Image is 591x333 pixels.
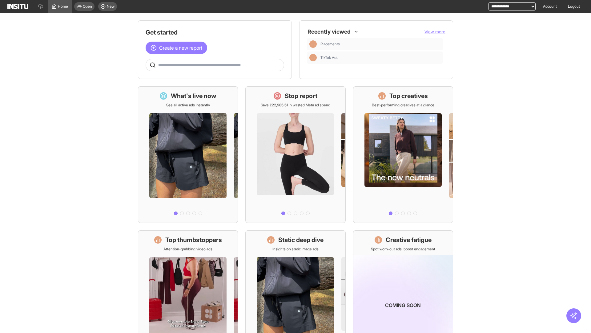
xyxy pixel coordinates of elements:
img: Logo [7,4,28,9]
p: Attention-grabbing video ads [163,247,212,252]
h1: Static deep dive [278,236,324,244]
a: Top creativesBest-performing creatives at a glance [353,86,453,223]
h1: Top creatives [389,92,428,100]
a: What's live nowSee all active ads instantly [138,86,238,223]
p: Save £22,985.51 in wasted Meta ad spend [261,103,330,108]
h1: Top thumbstoppers [165,236,222,244]
h1: Stop report [285,92,317,100]
div: Insights [309,54,317,61]
span: Placements [320,42,440,47]
a: Stop reportSave £22,985.51 in wasted Meta ad spend [245,86,345,223]
span: View more [424,29,445,34]
span: New [107,4,115,9]
button: View more [424,29,445,35]
p: Best-performing creatives at a glance [372,103,434,108]
span: TikTok Ads [320,55,440,60]
h1: What's live now [171,92,216,100]
div: Insights [309,40,317,48]
span: Create a new report [159,44,202,51]
h1: Get started [146,28,284,37]
button: Create a new report [146,42,207,54]
p: Insights on static image ads [272,247,319,252]
span: Placements [320,42,340,47]
span: TikTok Ads [320,55,338,60]
span: Home [58,4,68,9]
span: Open [83,4,92,9]
p: See all active ads instantly [166,103,210,108]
